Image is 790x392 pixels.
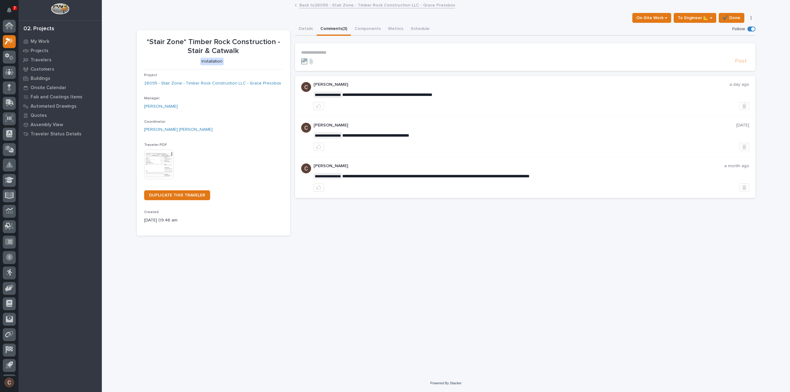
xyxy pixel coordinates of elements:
button: like this post [314,102,324,110]
a: Back to26095 - Stair Zone - Timber Rock Construction LLC - Grace Pressbox [299,1,455,8]
a: Buildings [19,74,102,83]
span: Created [144,210,159,214]
img: AGNmyxaji213nCK4JzPdPN3H3CMBhXDSA2tJ_sy3UIa5=s96-c [301,82,311,92]
p: Projects [31,48,48,54]
p: *Stair Zone* Timber Rock Construction - Stair & Catwalk [144,38,283,56]
span: DUPLICATE THIS TRAVELER [149,193,205,197]
button: Notifications [3,4,16,17]
div: Notifications7 [8,7,16,17]
a: Powered By Stacker [430,381,461,385]
a: [PERSON_NAME] [144,103,178,110]
p: [PERSON_NAME] [314,82,730,87]
p: Customers [31,67,54,72]
p: Onsite Calendar [31,85,66,91]
span: Post [735,58,747,65]
button: ✔️ Done [719,13,744,23]
span: Traveler PDF [144,143,167,147]
span: To Engineer 📐 → [678,14,712,22]
a: Projects [19,46,102,55]
button: Delete post [739,102,749,110]
button: Details [295,23,317,36]
p: Assembly View [31,122,63,128]
img: Workspace Logo [51,3,69,14]
a: Onsite Calendar [19,83,102,92]
div: Installation [200,58,224,65]
span: Manager [144,97,160,100]
button: Delete post [739,184,749,192]
button: To Engineer 📐 → [674,13,716,23]
a: Quotes [19,111,102,120]
p: a day ago [730,82,749,87]
a: Automated Drawings [19,101,102,111]
p: [PERSON_NAME] [314,123,736,128]
p: Travelers [31,57,52,63]
a: Fab and Coatings Items [19,92,102,101]
div: 02. Projects [23,26,54,32]
img: AGNmyxaji213nCK4JzPdPN3H3CMBhXDSA2tJ_sy3UIa5=s96-c [301,163,311,173]
p: Fab and Coatings Items [31,94,82,100]
button: Post [733,58,749,65]
button: Components [351,23,385,36]
span: Project [144,73,157,77]
button: like this post [314,143,324,151]
p: 7 [14,6,16,10]
p: Quotes [31,113,47,118]
a: Traveler Status Details [19,129,102,138]
button: Delete post [739,143,749,151]
button: like this post [314,184,324,192]
p: My Work [31,39,49,44]
p: Buildings [31,76,50,81]
p: [PERSON_NAME] [314,163,724,169]
p: Automated Drawings [31,104,77,109]
a: My Work [19,37,102,46]
p: [DATE] [736,123,749,128]
a: [PERSON_NAME] [PERSON_NAME] [144,126,213,133]
p: a month ago [724,163,749,169]
p: [DATE] 09:46 am [144,217,283,224]
p: Follow [732,27,745,32]
button: users-avatar [3,376,16,389]
p: Traveler Status Details [31,131,81,137]
span: On-Site Work → [636,14,667,22]
a: DUPLICATE THIS TRAVELER [144,190,210,200]
a: Customers [19,64,102,74]
a: Travelers [19,55,102,64]
a: Assembly View [19,120,102,129]
button: Schedule [407,23,433,36]
img: AGNmyxaji213nCK4JzPdPN3H3CMBhXDSA2tJ_sy3UIa5=s96-c [301,123,311,133]
button: On-Site Work → [632,13,671,23]
a: 26095 - Stair Zone - Timber Rock Construction LLC - Grace Pressbox [144,80,281,87]
span: ✔️ Done [723,14,740,22]
span: Coordinator [144,120,165,124]
button: Metrics [385,23,407,36]
button: Comments (3) [317,23,351,36]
